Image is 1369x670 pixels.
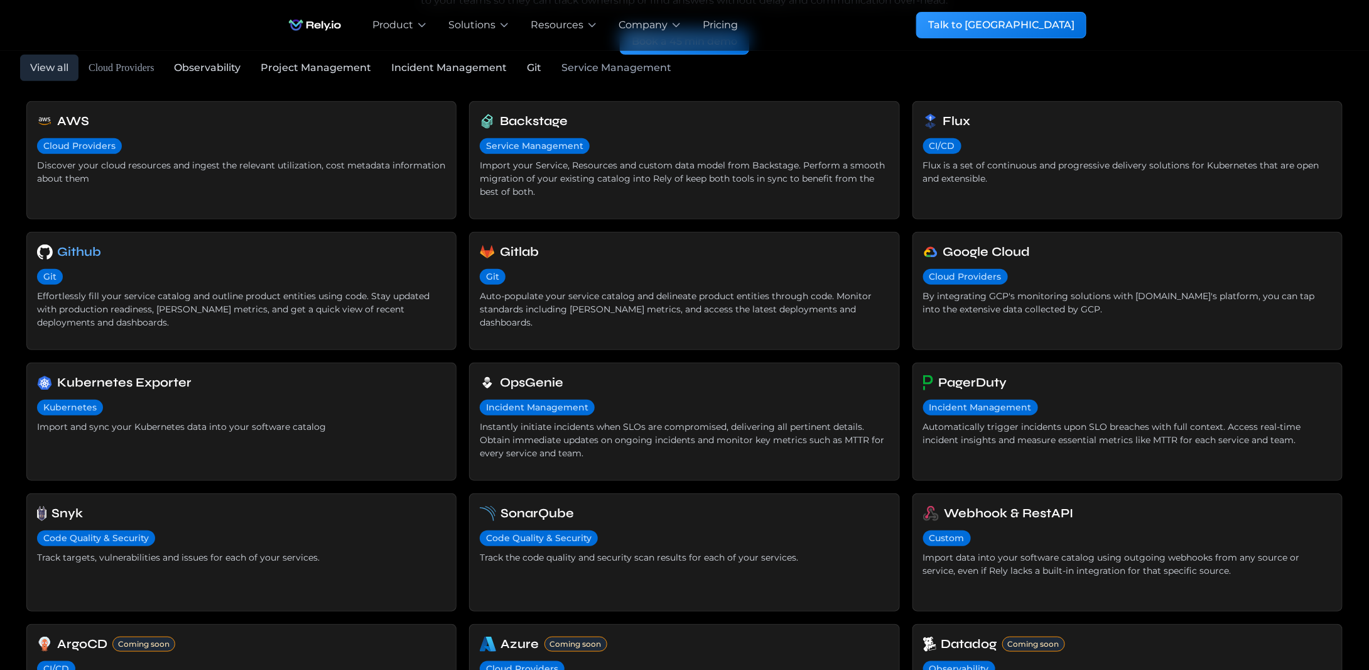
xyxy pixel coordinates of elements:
[486,140,583,153] div: Service Management
[89,60,154,75] div: Cloud Providers
[1008,639,1059,650] div: Coming soon
[283,13,347,38] a: home
[941,635,997,654] h6: Datadog
[486,270,499,283] div: Git
[448,18,495,33] div: Solutions
[938,373,1007,392] h6: PagerDuty
[480,159,889,199] div: Import your Service, Resources and custom data model from Backstage. Perform a smooth migration o...
[43,401,97,414] div: Kubernetes
[923,243,1332,261] a: Google Cloud
[57,635,107,654] h6: ArgoCD
[923,420,1332,447] div: Automatically trigger incidents upon SLO breaches with full context. Access real-time incident in...
[37,112,446,131] a: AWS
[283,13,347,38] img: Rely.io logo
[929,401,1032,414] div: Incident Management
[501,635,539,654] h6: Azure
[943,112,971,131] h6: Flux
[923,551,1332,578] div: Import data into your software catalog using outgoing webhooks from any source or service, even i...
[37,635,446,654] a: ArgoCDComing soon
[561,60,671,75] div: Service Management
[37,504,446,523] a: Snyk
[37,290,446,329] div: Effortlessly fill your service catalog and outline product entities using code. Stay updated with...
[944,504,1073,523] h6: Webhook & RestAPI
[486,401,588,414] div: Incident Management
[500,243,539,261] h6: Gitlab
[58,243,102,261] h6: Github
[37,243,446,261] a: Github
[480,504,889,523] a: SonarQube
[923,635,1332,654] a: DatadogComing soon
[57,373,192,392] h6: Kubernetes Exporter
[174,60,241,75] div: Observability
[480,243,889,261] a: Gitlab
[480,290,889,329] div: Auto-populate your service catalog and delineate product entities through code. Monitor standards...
[943,243,1031,261] h6: Google Cloud
[372,18,413,33] div: Product
[929,140,955,153] div: CI/CD
[929,270,1002,283] div: Cloud Providers
[43,270,57,283] div: Git
[923,373,1332,392] a: PagerDuty
[550,639,602,650] div: Coming soon
[1286,587,1351,652] iframe: Chatbot
[261,60,371,75] div: Project Management
[923,159,1332,185] div: Flux is a set of continuous and progressive delivery solutions for Kubernetes that are open and e...
[37,551,446,564] div: Track targets, vulnerabilities and issues for each of your services.
[480,420,889,460] div: Instantly initiate incidents when SLOs are compromised, delivering all pertinent details. Obtain ...
[527,60,541,75] div: Git
[118,639,170,650] div: Coming soon
[486,532,592,545] div: Code Quality & Security
[928,18,1074,33] div: Talk to [GEOGRAPHIC_DATA]
[391,60,507,75] div: Incident Management
[923,112,1332,131] a: Flux
[500,373,563,392] h6: OpsGenie
[37,373,446,392] a: Kubernetes Exporter
[619,18,668,33] div: Company
[480,551,889,564] div: Track the code quality and security scan results for each of your services.
[480,373,889,392] a: OpsGenie
[923,290,1332,316] div: By integrating GCP's monitoring solutions with [DOMAIN_NAME]'s platform, you can tap into the ext...
[480,635,889,654] a: AzureComing soon
[43,532,149,545] div: Code Quality & Security
[30,60,68,75] div: View all
[37,159,446,185] div: Discover your cloud resources and ingest the relevant utilization, cost metadata information abou...
[501,504,575,523] h6: SonarQube
[43,140,116,153] div: Cloud Providers
[500,112,568,131] h6: Backstage
[703,18,738,33] a: Pricing
[916,12,1086,38] a: Talk to [GEOGRAPHIC_DATA]
[480,112,889,131] a: Backstage
[929,532,965,545] div: Custom
[37,420,446,434] div: Import and sync your Kubernetes data into your software catalog
[531,18,583,33] div: Resources
[923,504,1332,523] a: Webhook & RestAPI
[51,504,83,523] h6: Snyk
[57,112,89,131] h6: AWS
